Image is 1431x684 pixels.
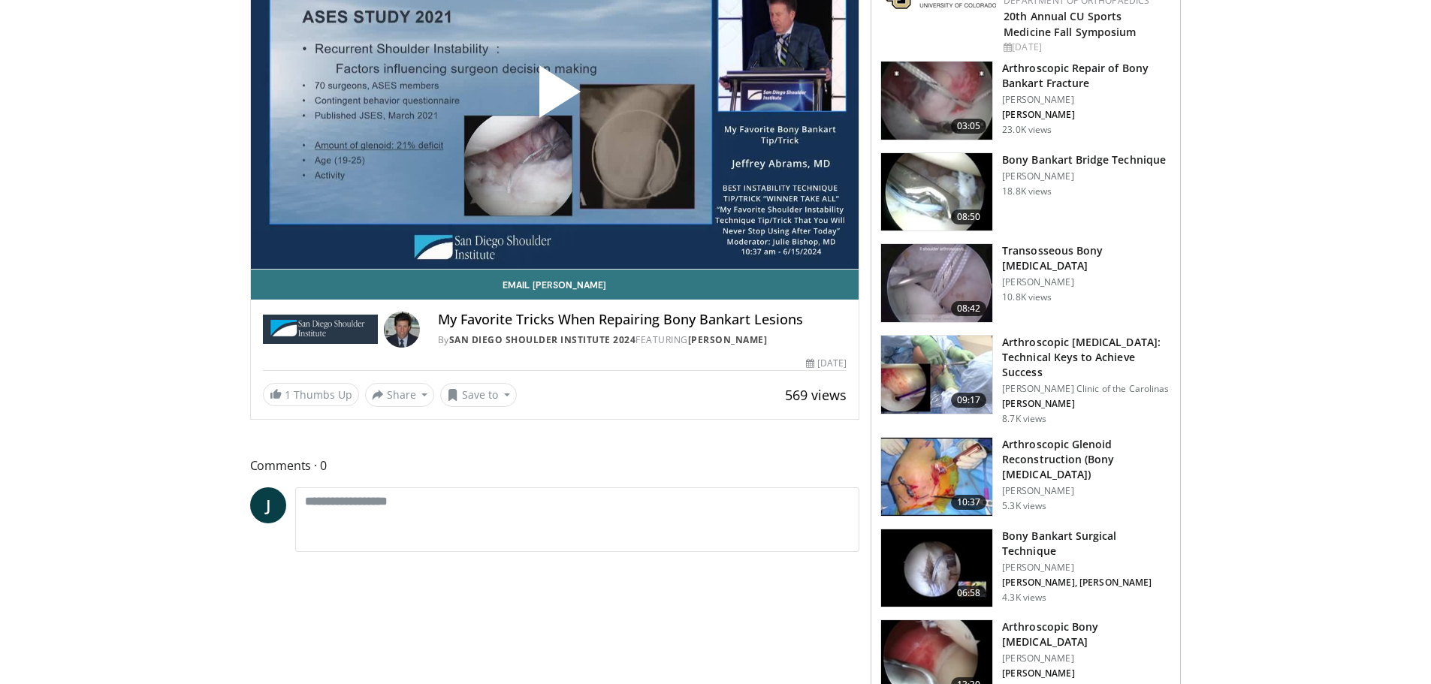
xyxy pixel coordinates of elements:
[1002,619,1171,649] h3: Arthroscopic Bony [MEDICAL_DATA]
[438,333,847,347] div: By FEATURING
[1002,437,1171,482] h3: Arthroscopic Glenoid Reconstruction (Bony [MEDICAL_DATA])
[951,495,987,510] span: 10:37
[263,312,378,348] img: San Diego Shoulder Institute 2024
[263,383,359,406] a: 1 Thumbs Up
[880,437,1171,517] a: 10:37 Arthroscopic Glenoid Reconstruction (Bony [MEDICAL_DATA]) [PERSON_NAME] 5.3K views
[419,24,690,171] button: Play Video
[688,333,768,346] a: [PERSON_NAME]
[806,357,847,370] div: [DATE]
[1002,485,1171,497] p: [PERSON_NAME]
[881,529,992,607] img: a5297494-d0d4-44ac-9e0a-92906ddad04f.150x105_q85_crop-smart_upscale.jpg
[951,209,987,224] span: 08:50
[285,387,291,402] span: 1
[1002,291,1052,303] p: 10.8K views
[1002,500,1046,512] p: 5.3K views
[1004,9,1136,39] a: 20th Annual CU Sports Medicine Fall Symposium
[1002,243,1171,273] h3: Transosseous Bony [MEDICAL_DATA]
[951,393,987,408] span: 09:17
[1002,276,1171,288] p: [PERSON_NAME]
[785,386,847,404] span: 569 views
[951,301,987,316] span: 08:42
[1002,170,1166,182] p: [PERSON_NAME]
[1002,152,1166,167] h3: Bony Bankart Bridge Technique
[1002,185,1052,197] p: 18.8K views
[880,243,1171,323] a: 08:42 Transosseous Bony [MEDICAL_DATA] [PERSON_NAME] 10.8K views
[1002,577,1171,589] p: [PERSON_NAME], [PERSON_NAME]
[880,61,1171,140] a: 03:05 Arthroscopic Repair of Bony Bankart Fracture [PERSON_NAME] [PERSON_NAME] 23.0K views
[1002,652,1171,664] p: [PERSON_NAME]
[250,487,286,523] a: J
[1002,413,1046,425] p: 8.7K views
[880,152,1171,232] a: 08:50 Bony Bankart Bridge Technique [PERSON_NAME] 18.8K views
[1002,562,1171,574] p: [PERSON_NAME]
[1002,335,1171,380] h3: Arthroscopic [MEDICAL_DATA]: Technical Keys to Achieve Success
[1004,41,1168,54] div: [DATE]
[881,62,992,140] img: 30068_3.png.150x105_q85_crop-smart_upscale.jpg
[1002,383,1171,395] p: [PERSON_NAME] Clinic of the Carolinas
[881,153,992,231] img: 280119_0004_1.png.150x105_q85_crop-smart_upscale.jpg
[384,312,420,348] img: Avatar
[438,312,847,328] h4: My Favorite Tricks When Repairing Bony Bankart Lesions
[251,270,859,300] a: Email [PERSON_NAME]
[1002,94,1171,106] p: [PERSON_NAME]
[951,586,987,601] span: 06:58
[881,336,992,414] img: c2iSbFw6b5_lmbUn4xMDoxOjA4MTsiGN_1.150x105_q85_crop-smart_upscale.jpg
[880,335,1171,425] a: 09:17 Arthroscopic [MEDICAL_DATA]: Technical Keys to Achieve Success [PERSON_NAME] Clinic of the ...
[250,456,860,475] span: Comments 0
[440,383,517,407] button: Save to
[1002,109,1171,121] p: [PERSON_NAME]
[881,244,992,322] img: 290451_0004_1.png.150x105_q85_crop-smart_upscale.jpg
[1002,667,1171,679] p: [PERSON_NAME]
[1002,529,1171,559] h3: Bony Bankart Surgical Technique
[1002,592,1046,604] p: 4.3K views
[365,383,435,407] button: Share
[951,119,987,134] span: 03:05
[1002,124,1052,136] p: 23.0K views
[880,529,1171,608] a: 06:58 Bony Bankart Surgical Technique [PERSON_NAME] [PERSON_NAME], [PERSON_NAME] 4.3K views
[1002,398,1171,410] p: [PERSON_NAME]
[1002,61,1171,91] h3: Arthroscopic Repair of Bony Bankart Fracture
[881,438,992,516] img: 9PXNFW8221SuaG0X4xMDoxOjBzMTt2bJ.150x105_q85_crop-smart_upscale.jpg
[449,333,636,346] a: San Diego Shoulder Institute 2024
